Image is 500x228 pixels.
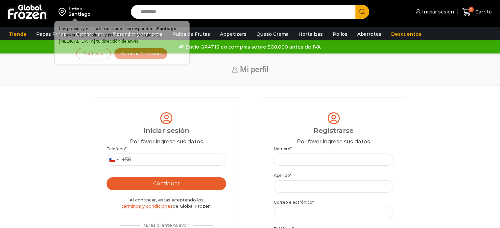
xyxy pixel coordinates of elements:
button: Continuar [76,48,111,59]
button: Cambiar Dirección [114,48,168,59]
div: Por favor ingrese sus datos [274,138,393,146]
img: address-field-icon.svg [59,6,68,17]
div: Por favor ingrese sus datos [107,138,226,146]
img: tabler-icon-user-circle.svg [326,111,341,126]
div: Al continuar, estas aceptando los de Global Frozen. [107,197,226,209]
a: Abarrotes [354,28,385,40]
label: Teléfono [107,146,226,152]
div: Registrarse [274,126,393,135]
span: 0 [468,7,474,12]
label: Apellido [274,172,393,178]
a: Queso Crema [253,28,292,40]
a: Papas Fritas [33,28,69,40]
div: +56 [122,155,131,164]
div: Santiago [68,11,91,17]
a: Pollos [329,28,351,40]
a: Pulpa de Frutas [169,28,213,40]
a: Tienda [6,28,30,40]
span: Iniciar sesión [420,9,454,15]
label: Correo electrónico [274,199,393,205]
div: Enviar a [68,6,91,11]
a: Iniciar sesión [414,5,454,18]
span: Mi perfil [240,65,269,74]
button: Continuar [107,177,226,190]
a: términos y condiciones [121,203,173,209]
strong: Santiago [157,26,177,31]
a: Hortalizas [295,28,326,40]
label: Nombre [274,146,393,152]
p: Los precios y el stock mostrados corresponden a . Para ver disponibilidad y precios en otras regi... [59,26,185,45]
button: Search button [355,5,369,19]
a: Descuentos [388,28,425,40]
div: Iniciar sesión [107,126,226,135]
img: tabler-icon-user-circle.svg [159,111,174,126]
button: Selected country [107,154,131,165]
span: Carrito [474,9,492,15]
a: 0 Carrito [461,4,493,20]
a: Appetizers [217,28,250,40]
